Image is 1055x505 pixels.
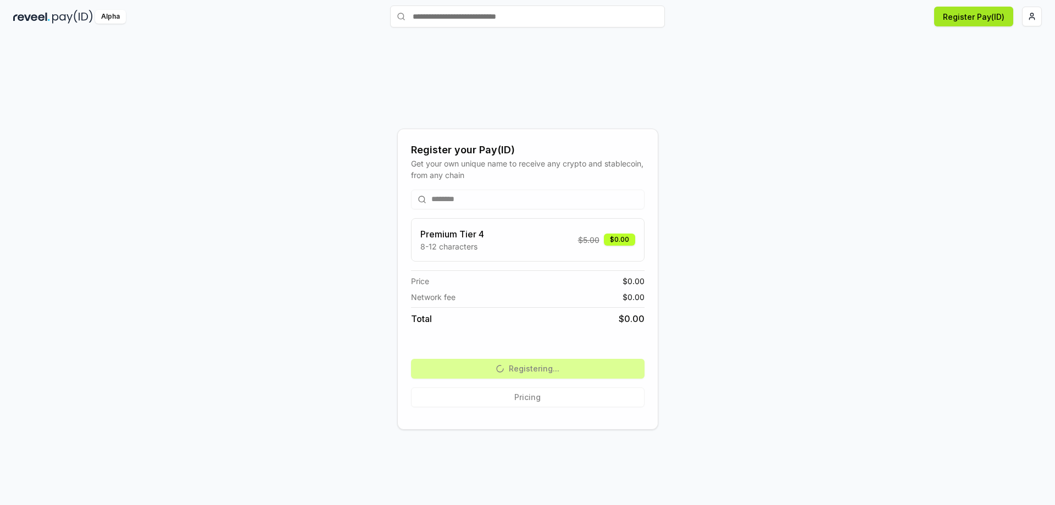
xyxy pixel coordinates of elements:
div: Get your own unique name to receive any crypto and stablecoin, from any chain [411,158,645,181]
div: Alpha [95,10,126,24]
span: Network fee [411,291,456,303]
span: Total [411,312,432,325]
span: Price [411,275,429,287]
span: $ 0.00 [623,275,645,287]
h3: Premium Tier 4 [420,227,484,241]
div: $0.00 [604,234,635,246]
button: Register Pay(ID) [934,7,1013,26]
img: reveel_dark [13,10,50,24]
span: $ 5.00 [578,234,599,246]
p: 8-12 characters [420,241,484,252]
img: pay_id [52,10,93,24]
div: Register your Pay(ID) [411,142,645,158]
span: $ 0.00 [623,291,645,303]
span: $ 0.00 [619,312,645,325]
